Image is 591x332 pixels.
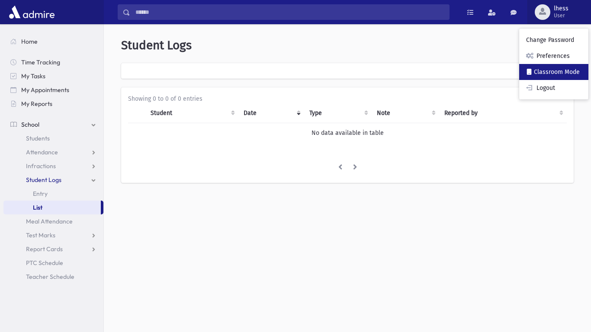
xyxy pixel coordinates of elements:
[3,55,103,69] a: Time Tracking
[519,80,588,96] a: Logout
[21,72,45,80] span: My Tasks
[519,48,588,64] a: Preferences
[519,32,588,48] a: Change Password
[372,103,439,123] th: Note: activate to sort column ascending
[145,103,238,123] th: Student: activate to sort column ascending
[3,187,103,201] a: Entry
[26,134,50,142] span: Students
[26,259,63,267] span: PTC Schedule
[554,12,569,19] span: User
[33,204,42,211] span: List
[26,148,58,156] span: Attendance
[7,3,57,21] img: AdmirePro
[3,131,103,145] a: Students
[3,83,103,97] a: My Appointments
[26,273,74,281] span: Teacher Schedule
[33,190,48,198] span: Entry
[519,64,588,80] a: Classroom Mode
[21,121,39,128] span: School
[21,38,38,45] span: Home
[3,228,103,242] a: Test Marks
[21,100,52,108] span: My Reports
[26,245,63,253] span: Report Cards
[3,118,103,131] a: School
[3,214,103,228] a: Meal Attendance
[128,94,567,103] div: Showing 0 to 0 of 0 entries
[3,35,103,48] a: Home
[439,103,567,123] th: Reported by: activate to sort column ascending
[3,270,103,284] a: Teacher Schedule
[3,173,103,187] a: Student Logs
[121,38,192,52] span: Student Logs
[554,5,569,12] span: lhess
[26,162,56,170] span: Infractions
[3,242,103,256] a: Report Cards
[128,123,567,143] td: No data available in table
[3,69,103,83] a: My Tasks
[26,231,55,239] span: Test Marks
[304,103,371,123] th: Type: activate to sort column ascending
[238,103,305,123] th: Date: activate to sort column ascending
[26,176,61,184] span: Student Logs
[21,86,69,94] span: My Appointments
[3,97,103,111] a: My Reports
[21,58,60,66] span: Time Tracking
[3,201,101,214] a: List
[3,256,103,270] a: PTC Schedule
[130,4,449,20] input: Search
[3,159,103,173] a: Infractions
[3,145,103,159] a: Attendance
[26,217,73,225] span: Meal Attendance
